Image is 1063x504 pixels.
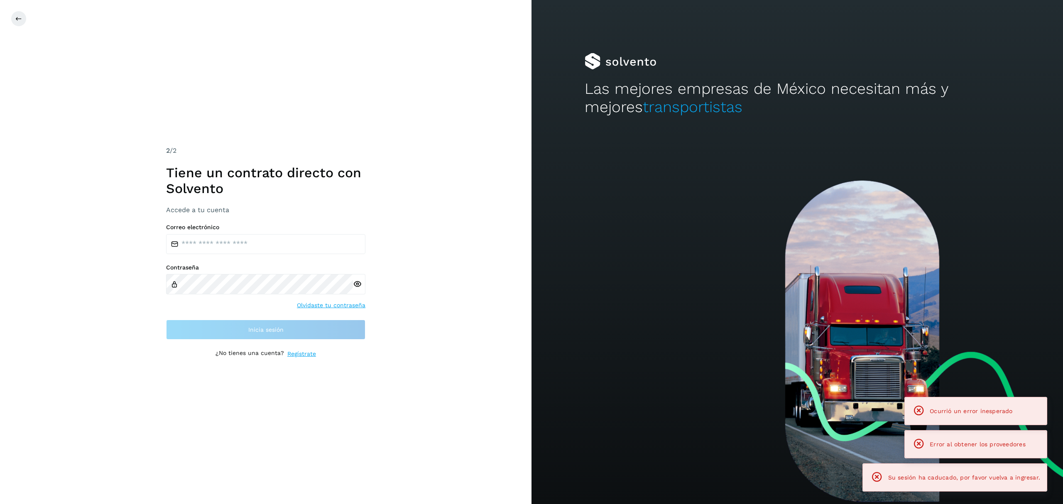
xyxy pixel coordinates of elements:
span: Su sesión ha caducado, por favor vuelva a ingresar. [888,474,1040,481]
span: Ocurrió un error inesperado [930,408,1012,414]
span: Error al obtener los proveedores [930,441,1026,448]
span: transportistas [643,98,742,116]
span: 2 [166,147,170,154]
h1: Tiene un contrato directo con Solvento [166,165,365,197]
button: Inicia sesión [166,320,365,340]
h2: Las mejores empresas de México necesitan más y mejores [585,80,1010,117]
div: /2 [166,146,365,156]
span: Inicia sesión [248,327,284,333]
a: Olvidaste tu contraseña [297,301,365,310]
label: Contraseña [166,264,365,271]
p: ¿No tienes una cuenta? [216,350,284,358]
label: Correo electrónico [166,224,365,231]
h3: Accede a tu cuenta [166,206,365,214]
a: Regístrate [287,350,316,358]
